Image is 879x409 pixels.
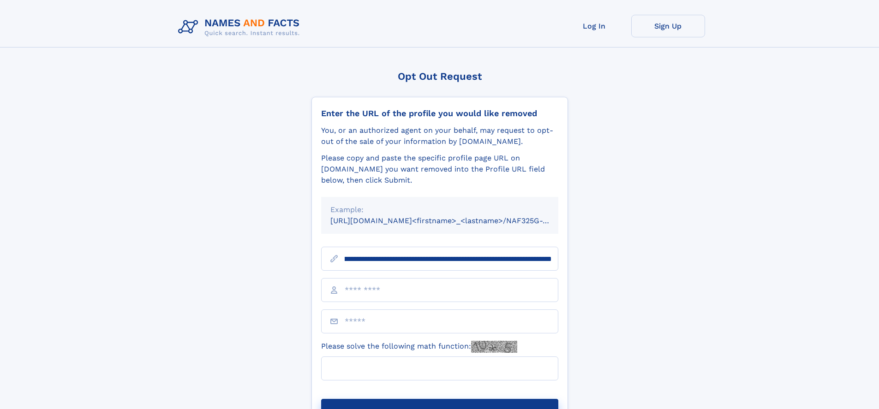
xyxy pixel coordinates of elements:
[330,204,549,215] div: Example:
[321,108,558,119] div: Enter the URL of the profile you would like removed
[631,15,705,37] a: Sign Up
[321,341,517,353] label: Please solve the following math function:
[174,15,307,40] img: Logo Names and Facts
[330,216,576,225] small: [URL][DOMAIN_NAME]<firstname>_<lastname>/NAF325G-xxxxxxxx
[321,153,558,186] div: Please copy and paste the specific profile page URL on [DOMAIN_NAME] you want removed into the Pr...
[321,125,558,147] div: You, or an authorized agent on your behalf, may request to opt-out of the sale of your informatio...
[557,15,631,37] a: Log In
[311,71,568,82] div: Opt Out Request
